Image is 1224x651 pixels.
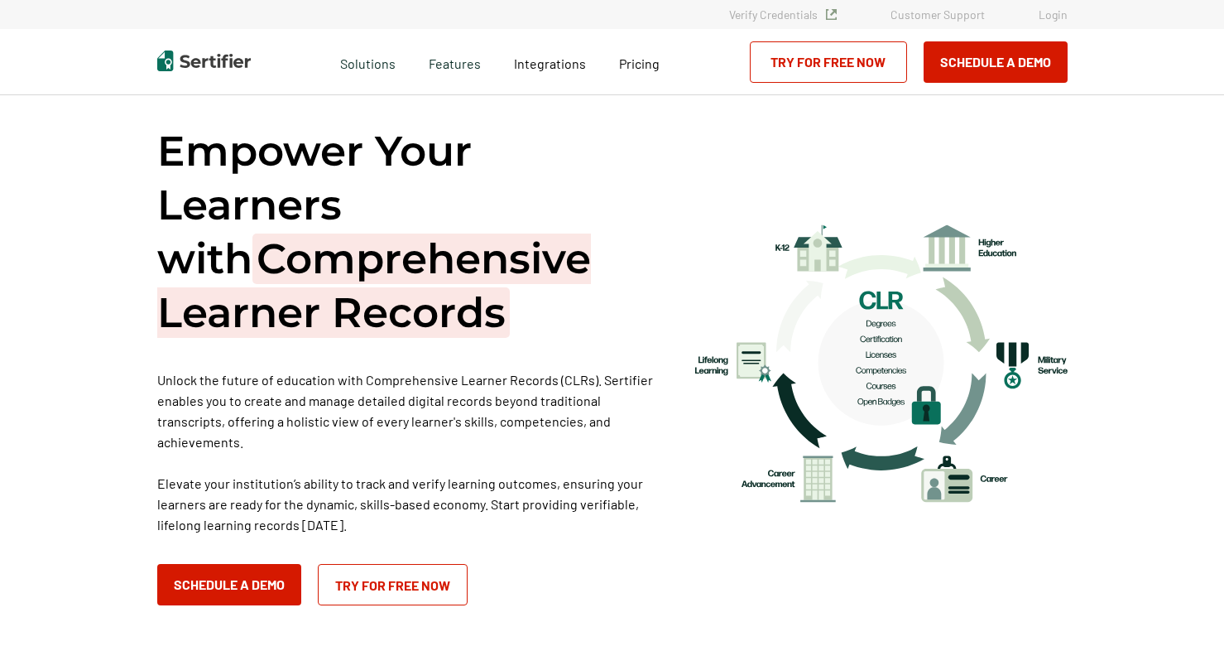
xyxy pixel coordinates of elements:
h1: Empower Your Learners with [157,124,654,340]
span: Comprehensive Learner Records [157,234,591,338]
a: Login [1039,7,1068,22]
a: Integrations [514,51,586,72]
p: Unlock the future of education with Comprehensive Learner Records (CLRs). Sertifier enables you t... [157,369,654,535]
a: Verify Credentials [729,7,837,22]
span: Pricing [619,55,660,71]
span: Solutions [340,51,396,72]
a: Pricing [619,51,660,72]
span: Integrations [514,55,586,71]
a: Try for Free Now [318,564,468,605]
a: Try for Free Now [750,41,907,83]
span: Features [429,51,481,72]
img: comprehensive learner records hero [695,224,1068,503]
img: Verified [826,9,837,20]
a: Customer Support [890,7,985,22]
img: Sertifier | Digital Credentialing Platform [157,51,251,71]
